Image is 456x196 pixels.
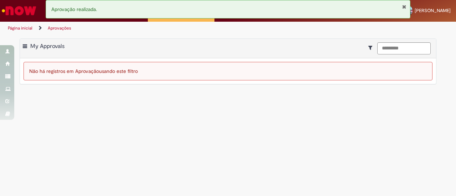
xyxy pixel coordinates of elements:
span: My Approvals [30,43,64,50]
span: usando este filtro [99,68,138,74]
div: Não há registros em Aprovação [24,62,432,80]
a: Aprovações [48,25,71,31]
ul: Trilhas de página [5,22,299,35]
a: Página inicial [8,25,32,31]
span: Aprovação realizada. [51,6,97,12]
i: Mostrar filtros para: Suas Solicitações [368,45,376,50]
span: [PERSON_NAME] [415,7,451,14]
img: ServiceNow [1,4,37,18]
button: Fechar Notificação [402,4,406,10]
